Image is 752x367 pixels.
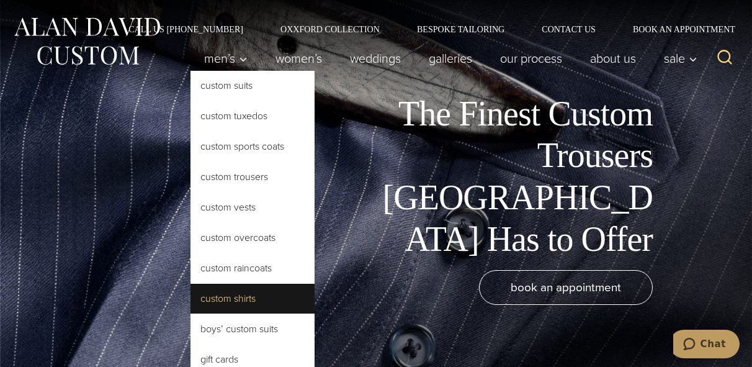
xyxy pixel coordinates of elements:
a: Custom Sports Coats [190,132,315,161]
iframe: Opens a widget where you can chat to one of our agents [673,330,740,361]
nav: Secondary Navigation [110,25,740,34]
a: Call Us [PHONE_NUMBER] [110,25,262,34]
h1: The Finest Custom Trousers [GEOGRAPHIC_DATA] Has to Offer [374,93,653,260]
a: Book an Appointment [614,25,740,34]
a: Galleries [415,46,486,71]
a: Custom Shirts [190,284,315,314]
a: About Us [576,46,650,71]
a: book an appointment [479,270,653,305]
a: Custom Overcoats [190,223,315,253]
a: Our Process [486,46,576,71]
a: Women’s [262,46,336,71]
a: Custom Tuxedos [190,101,315,131]
a: Custom Suits [190,71,315,101]
a: Bespoke Tailoring [398,25,523,34]
button: Men’s sub menu toggle [190,46,262,71]
a: Boys’ Custom Suits [190,314,315,344]
a: Custom Raincoats [190,253,315,283]
a: Oxxford Collection [262,25,398,34]
button: Sale sub menu toggle [650,46,704,71]
span: book an appointment [511,278,621,296]
img: Alan David Custom [12,14,161,69]
a: weddings [336,46,415,71]
a: Contact Us [523,25,614,34]
a: Custom Trousers [190,162,315,192]
button: View Search Form [710,43,740,73]
nav: Primary Navigation [190,46,704,71]
a: Custom Vests [190,193,315,222]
